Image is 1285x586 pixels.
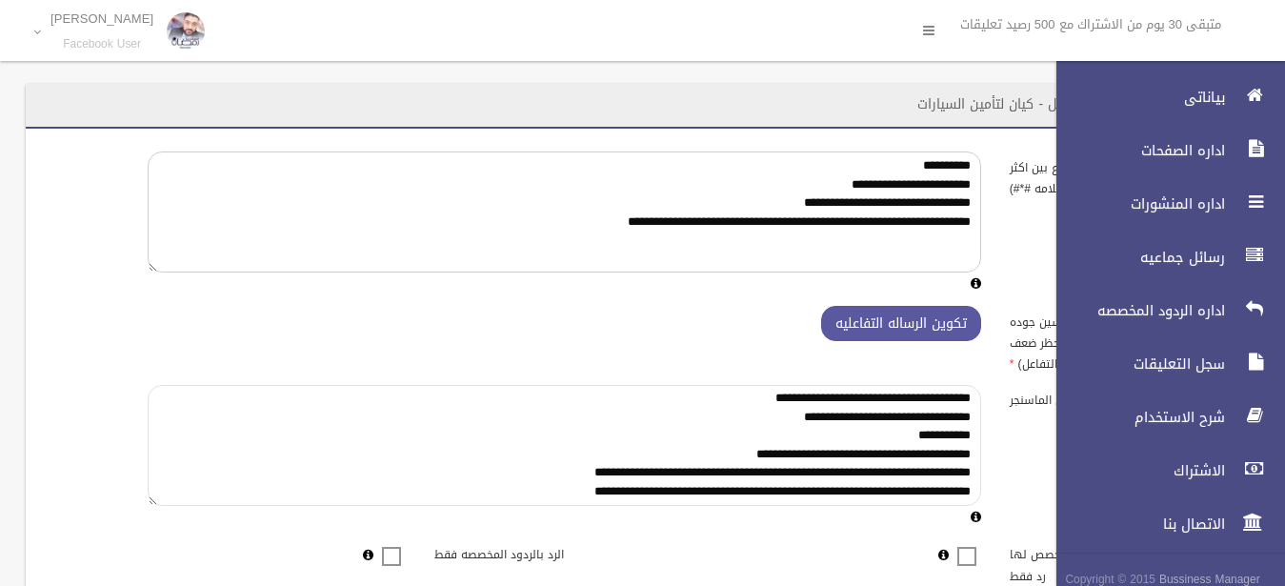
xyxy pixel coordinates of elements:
[1040,194,1231,213] span: اداره المنشورات
[894,86,1198,123] header: اداره الصفحات / تعديل - كيان لتأمين السيارات
[1040,183,1285,225] a: اداره المنشورات
[995,152,1187,199] label: الرد على التعليق (للتنوع بين اكثر من رد ضع بينهما علامه #*#)
[1040,503,1285,545] a: الاتصال بنا
[1040,141,1231,160] span: اداره الصفحات
[995,306,1187,374] label: رساله v (افضل لتحسين جوده الصفحه وتجنب حظر ضعف التفاعل)
[1040,76,1285,118] a: بياناتى
[1040,236,1285,278] a: رسائل جماعيه
[1040,88,1231,107] span: بياناتى
[1040,354,1231,374] span: سجل التعليقات
[1040,461,1231,480] span: الاشتراك
[1040,450,1285,492] a: الاشتراك
[50,37,153,51] small: Facebook User
[420,539,612,566] label: الرد بالردود المخصصه فقط
[821,306,981,341] button: تكوين الرساله التفاعليه
[1040,343,1285,385] a: سجل التعليقات
[1040,130,1285,172] a: اداره الصفحات
[1040,248,1231,267] span: رسائل جماعيه
[1040,515,1231,534] span: الاتصال بنا
[1040,290,1285,332] a: اداره الردود المخصصه
[50,11,153,26] p: [PERSON_NAME]
[995,385,1187,412] label: رساله الرد على الماسنجر
[1040,396,1285,438] a: شرح الاستخدام
[1040,301,1231,320] span: اداره الردود المخصصه
[1040,408,1231,427] span: شرح الاستخدام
